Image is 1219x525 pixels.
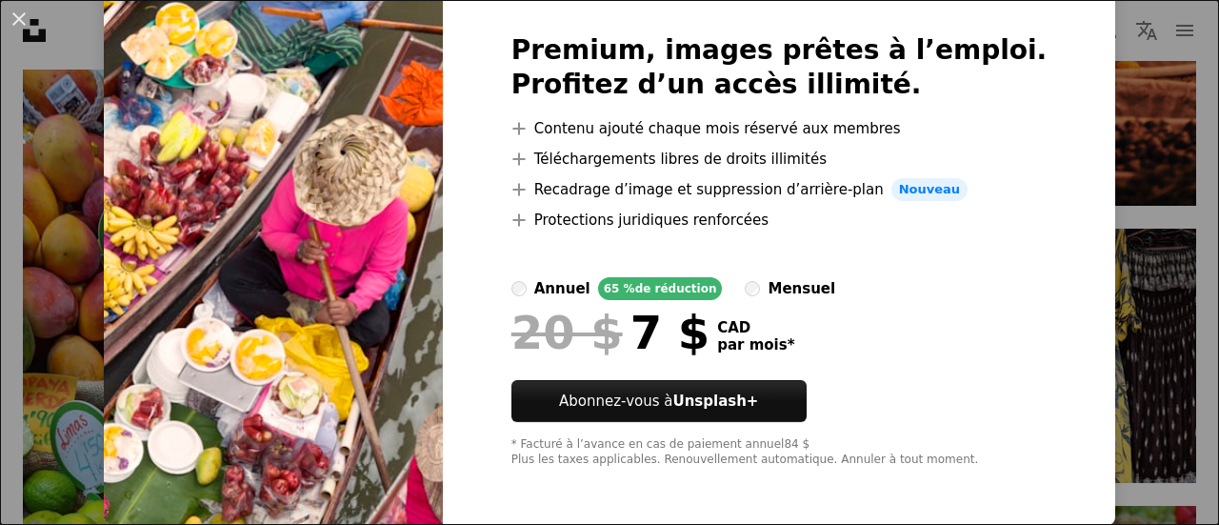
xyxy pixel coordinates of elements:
span: CAD [717,319,794,336]
div: annuel [534,277,590,300]
li: Protections juridiques renforcées [511,209,1048,232]
div: mensuel [768,277,835,300]
div: 7 $ [511,308,709,357]
li: Téléchargements libres de droits illimités [511,148,1048,171]
span: Nouveau [891,178,968,201]
li: Recadrage d’image et suppression d’arrière-plan [511,178,1048,201]
div: * Facturé à l’avance en cas de paiement annuel 84 $ Plus les taxes applicables. Renouvellement au... [511,437,1048,468]
div: 65 % de réduction [598,277,723,300]
input: mensuel [745,281,760,296]
strong: Unsplash+ [672,393,758,410]
span: par mois * [717,336,794,353]
button: Abonnez-vous àUnsplash+ [511,380,807,422]
span: 20 $ [511,308,623,357]
li: Contenu ajouté chaque mois réservé aux membres [511,117,1048,140]
h2: Premium, images prêtes à l’emploi. Profitez d’un accès illimité. [511,33,1048,102]
input: annuel65 %de réduction [511,281,527,296]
